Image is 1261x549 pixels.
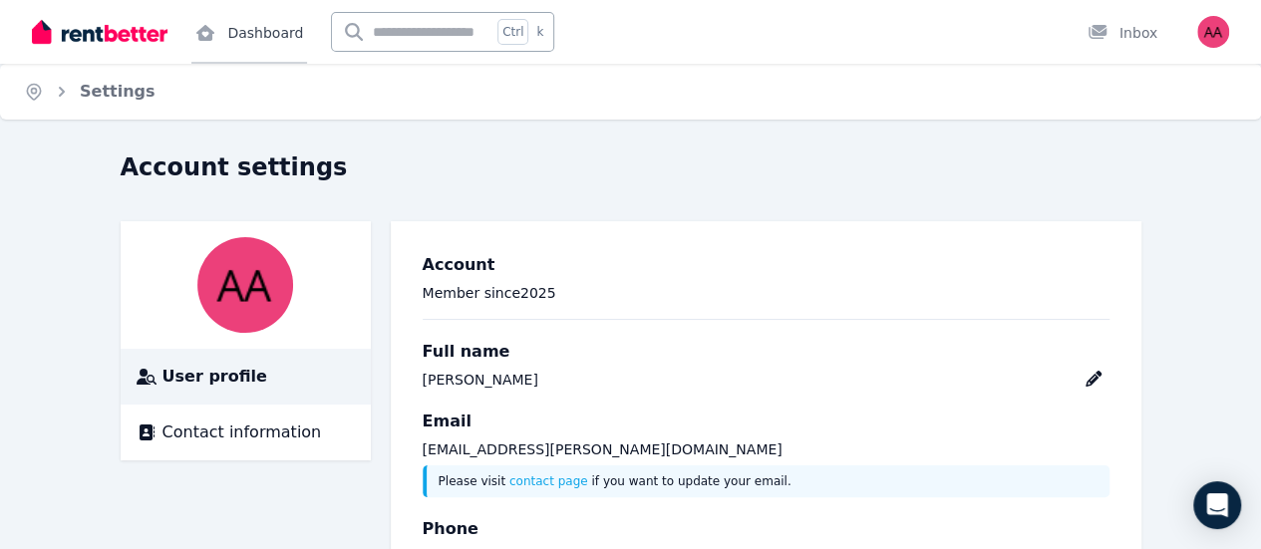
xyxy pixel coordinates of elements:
[1088,23,1157,43] div: Inbox
[1197,16,1229,48] img: Ahmad Kamal Ashfaq
[509,474,588,488] a: contact page
[137,365,355,389] a: User profile
[423,439,1109,459] p: [EMAIL_ADDRESS][PERSON_NAME][DOMAIN_NAME]
[162,420,322,444] span: Contact information
[32,17,167,47] img: RentBetter
[121,151,348,183] h1: Account settings
[536,24,543,40] span: k
[197,237,293,333] img: Ahmad Kamal Ashfaq
[423,340,1109,364] h3: Full name
[423,253,1109,277] h3: Account
[423,517,1109,541] h3: Phone
[423,410,1109,433] h3: Email
[80,82,156,101] a: Settings
[162,365,267,389] span: User profile
[423,283,1109,303] p: Member since 2025
[1193,481,1241,529] div: Open Intercom Messenger
[497,19,528,45] span: Ctrl
[137,420,355,444] a: Contact information
[423,370,538,390] div: [PERSON_NAME]
[439,473,1098,489] p: Please visit if you want to update your email.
